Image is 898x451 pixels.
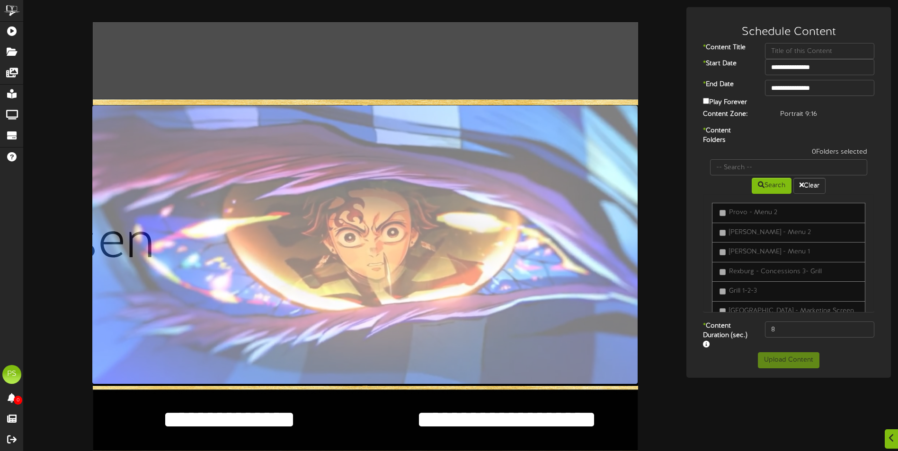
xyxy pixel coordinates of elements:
button: Upload Content [758,352,819,368]
input: [GEOGRAPHIC_DATA] - Marketing Screen [720,308,726,314]
input: Play Forever [703,98,709,104]
input: [PERSON_NAME] - Menu 1 [720,249,726,255]
input: 15 [765,321,874,338]
input: [PERSON_NAME] - Menu 2 [720,230,726,236]
label: Content Title [696,43,758,52]
label: Content Duration (sec.) [696,321,758,350]
input: Provo - Menu 2 [720,210,726,216]
label: Content Zone: [696,110,773,119]
span: [PERSON_NAME] - Menu 2 [729,229,811,236]
span: [GEOGRAPHIC_DATA] - Marketing Screen [729,307,854,314]
span: 0 [14,396,22,405]
button: Search [752,178,791,194]
input: -- Search -- [710,159,867,175]
input: Grill 1-2-3 [720,288,726,295]
h3: Schedule Content [696,26,881,38]
span: Provo - Menu 2 [729,209,777,216]
span: Rexburg - Concessions 3- Grill [729,268,822,275]
label: Play Forever [703,96,747,107]
div: Portrait 9:16 [773,110,881,119]
input: Rexburg - Concessions 3- Grill [720,269,726,275]
span: Grill 1-2-3 [729,287,757,295]
div: 0 Folders selected [703,147,874,159]
button: Clear [793,178,826,194]
span: [PERSON_NAME] - Menu 1 [729,248,810,255]
label: Content Folders [696,126,758,145]
input: Title of this Content [765,43,874,59]
div: PS [2,365,21,384]
label: End Date [696,80,758,89]
label: Start Date [696,59,758,69]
